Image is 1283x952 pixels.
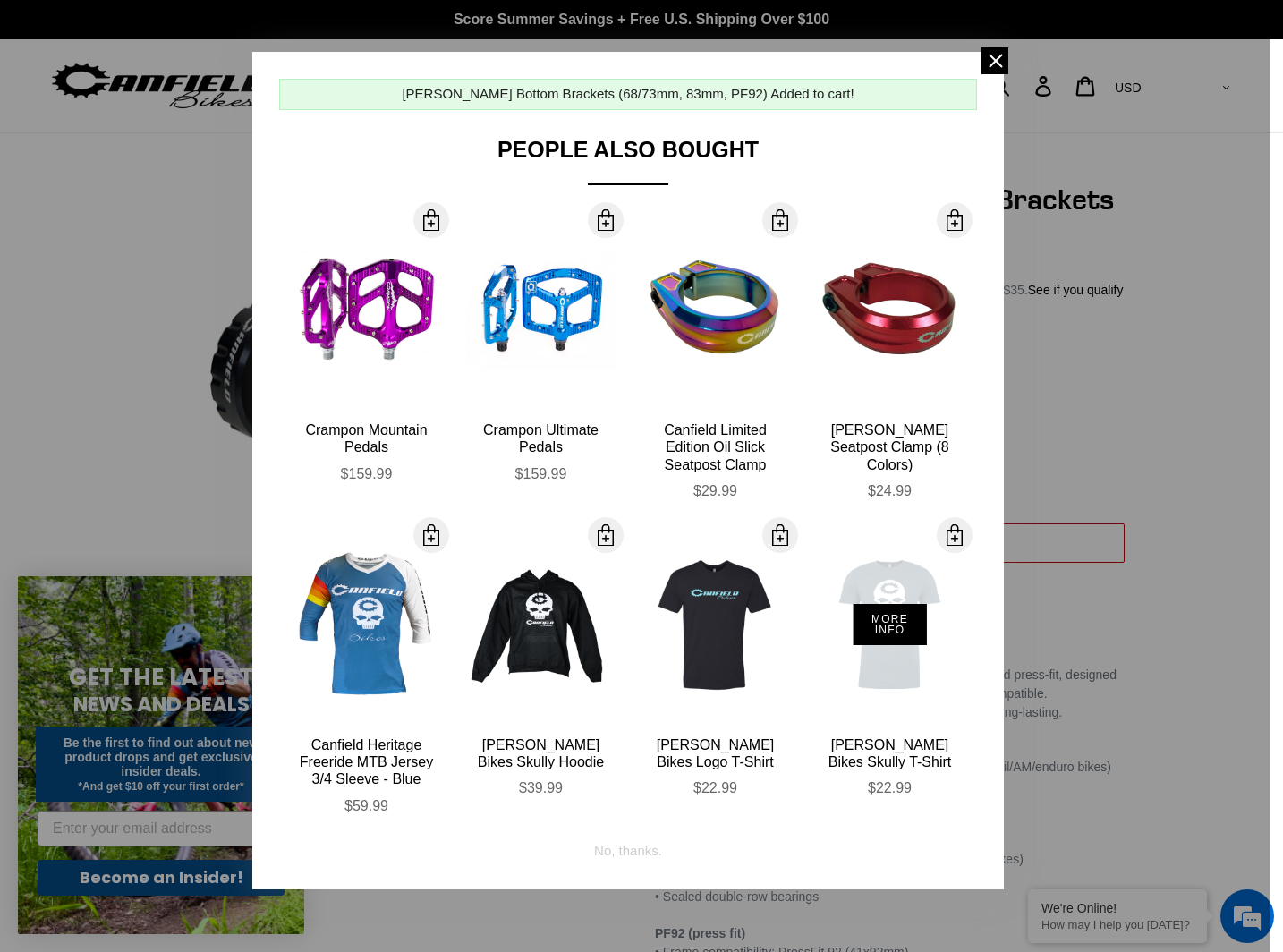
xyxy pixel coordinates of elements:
span: $159.99 [515,466,567,481]
img: Canfield-Crampon-Ultimate-Blue_large.jpg [467,236,615,384]
span: We're online! [104,225,247,406]
div: [PERSON_NAME] Bikes Logo T-Shirt [641,736,789,770]
span: $22.99 [868,780,912,795]
div: [PERSON_NAME] Bikes Skully T-Shirt [816,736,964,770]
div: Crampon Ultimate Pedals [467,421,615,455]
img: Canfield-Oil-Slick-Seat-Clamp-MTB-logo-quarter_large.jpg [641,236,789,384]
img: OldStyleCanfieldHoodie_large.png [467,551,615,699]
div: Canfield Limited Edition Oil Slick Seatpost Clamp [641,421,789,473]
img: Canfield-Seat-Clamp-Red-2_large.jpg [816,236,964,384]
img: d_696896380_company_1647369064580_696896380 [57,89,102,134]
div: Chat with us now [120,100,327,123]
div: Minimize live chat window [293,9,336,52]
img: Canfield-Crampon-Mountain-Purple-Shopify_large.jpg [293,236,440,384]
div: [PERSON_NAME] Bottom Brackets (68/73mm, 83mm, PF92) Added to cart! [402,84,854,105]
span: $29.99 [693,483,737,498]
div: Crampon Mountain Pedals [293,421,440,455]
span: $22.99 [693,780,737,795]
div: People Also Bought [279,137,977,185]
div: Canfield Heritage Freeride MTB Jersey 3/4 Sleeve - Blue [293,736,440,788]
img: Canfield-Hertiage-Jersey-Blue-Front_large.jpg [293,551,440,699]
button: More Info [853,604,927,645]
div: No, thanks. [594,828,662,862]
span: $39.99 [519,780,563,795]
textarea: Type your message and hit 'Enter' [9,489,341,551]
span: $59.99 [344,798,388,813]
span: $159.99 [341,466,393,481]
div: [PERSON_NAME] Seatpost Clamp (8 Colors) [816,421,964,473]
span: $24.99 [868,483,912,498]
div: Navigation go back [20,98,47,125]
div: [PERSON_NAME] Bikes Skully Hoodie [467,736,615,770]
img: CANFIELD-LOGO-TEE-BLACK-SHOPIFY_large.jpg [641,551,789,699]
